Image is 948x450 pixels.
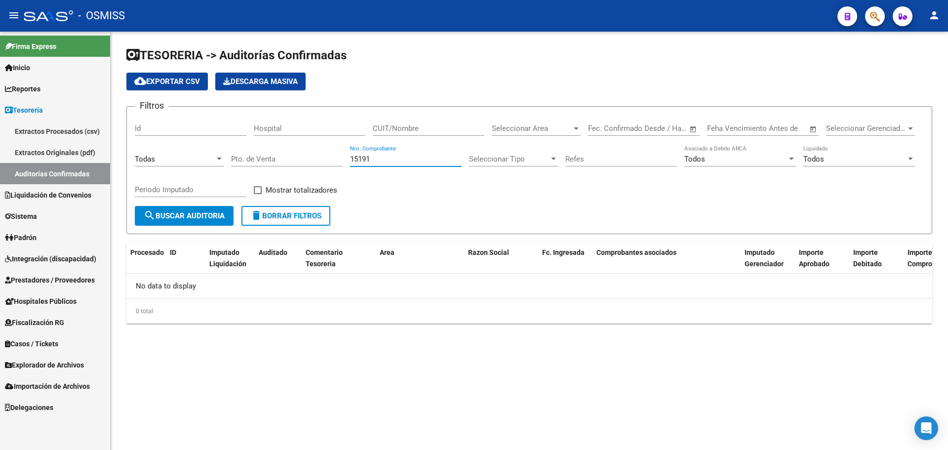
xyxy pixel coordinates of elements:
[376,242,450,275] datatable-header-cell: Area
[5,381,90,392] span: Importación de Archivos
[492,124,572,133] span: Seleccionar Area
[126,299,932,324] div: 0 total
[799,248,829,268] span: Importe Aprobado
[126,242,166,275] datatable-header-cell: Procesado
[596,248,676,256] span: Comprobantes asociados
[134,77,200,86] span: Exportar CSV
[215,73,306,90] app-download-masive: Descarga masiva de comprobantes (adjuntos)
[144,209,156,221] mat-icon: search
[135,206,234,226] button: Buscar Auditoria
[5,253,96,264] span: Integración (discapacidad)
[5,402,53,413] span: Delegaciones
[215,73,306,90] button: Descarga Masiva
[469,155,549,164] span: Seleccionar Tipo
[928,9,940,21] mat-icon: person
[5,190,91,201] span: Liquidación de Convenios
[126,48,347,62] span: TESORERIA -> Auditorías Confirmadas
[135,155,155,164] span: Todas
[255,242,302,275] datatable-header-cell: Auditado
[241,206,330,226] button: Borrar Filtros
[688,123,699,135] button: Open calendar
[542,248,585,256] span: Fc. Ingresada
[166,242,205,275] datatable-header-cell: ID
[588,124,628,133] input: Fecha inicio
[5,338,58,349] span: Casos / Tickets
[135,99,169,113] h3: Filtros
[144,211,225,220] span: Buscar Auditoria
[5,105,43,116] span: Tesorería
[5,296,77,307] span: Hospitales Públicos
[5,62,30,73] span: Inicio
[795,242,849,275] datatable-header-cell: Importe Aprobado
[250,209,262,221] mat-icon: delete
[826,124,906,133] span: Seleccionar Gerenciador
[126,274,932,298] div: No data to display
[5,83,40,94] span: Reportes
[803,155,824,164] span: Todos
[130,248,164,256] span: Procesado
[8,9,20,21] mat-icon: menu
[914,416,938,440] div: Open Intercom Messenger
[849,242,904,275] datatable-header-cell: Importe Debitado
[250,211,321,220] span: Borrar Filtros
[205,242,255,275] datatable-header-cell: Imputado Liquidación
[134,75,146,87] mat-icon: cloud_download
[5,41,56,52] span: Firma Express
[538,242,592,275] datatable-header-cell: Fc. Ingresada
[5,211,37,222] span: Sistema
[209,248,246,268] span: Imputado Liquidación
[223,77,298,86] span: Descarga Masiva
[259,248,287,256] span: Auditado
[741,242,795,275] datatable-header-cell: Imputado Gerenciador
[468,248,509,256] span: Razon Social
[266,184,337,196] span: Mostrar totalizadores
[5,232,37,243] span: Padrón
[592,242,741,275] datatable-header-cell: Comprobantes asociados
[684,155,705,164] span: Todos
[5,360,84,370] span: Explorador de Archivos
[5,275,95,286] span: Prestadores / Proveedores
[380,248,395,256] span: Area
[306,248,343,268] span: Comentario Tesoreria
[637,124,685,133] input: Fecha fin
[853,248,882,268] span: Importe Debitado
[126,73,208,90] button: Exportar CSV
[808,123,819,135] button: Open calendar
[464,242,538,275] datatable-header-cell: Razon Social
[78,5,125,27] span: - OSMISS
[745,248,784,268] span: Imputado Gerenciador
[302,242,376,275] datatable-header-cell: Comentario Tesoreria
[170,248,176,256] span: ID
[5,317,64,328] span: Fiscalización RG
